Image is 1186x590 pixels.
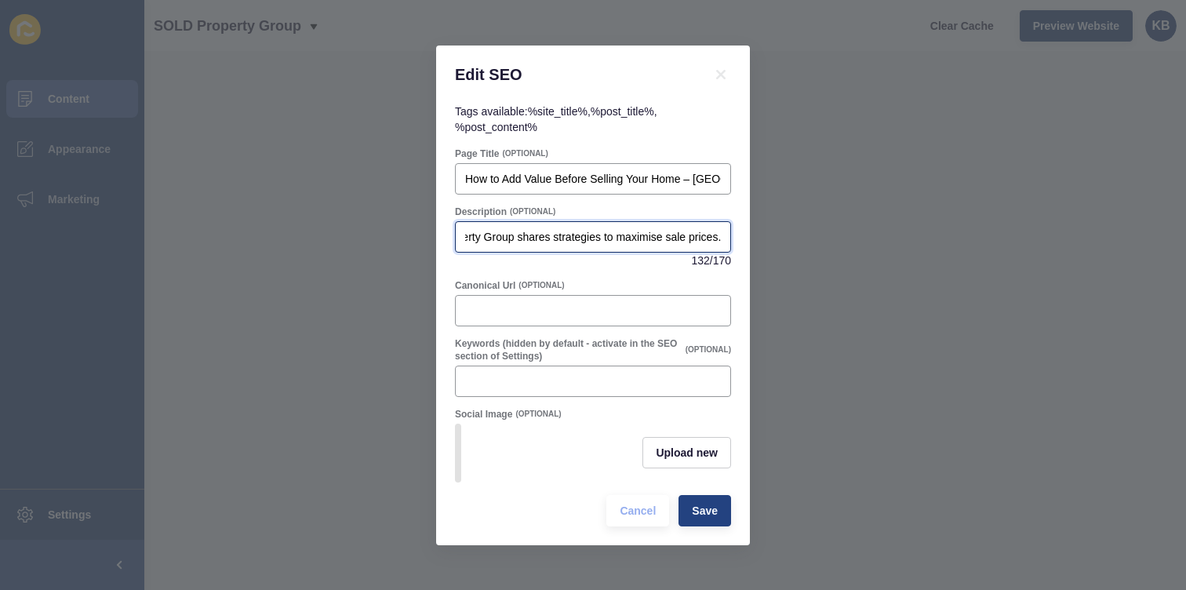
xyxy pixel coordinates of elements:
span: Cancel [620,503,656,519]
button: Upload new [642,437,731,468]
button: Cancel [606,495,669,526]
span: 132 [691,253,709,268]
label: Description [455,206,507,218]
label: Page Title [455,147,499,160]
span: Save [692,503,718,519]
code: %post_content% [455,121,537,133]
span: (OPTIONAL) [518,280,564,291]
label: Canonical Url [455,279,515,292]
span: (OPTIONAL) [510,206,555,217]
span: (OPTIONAL) [502,148,548,159]
label: Social Image [455,408,512,421]
span: (OPTIONAL) [515,409,561,420]
span: Tags available: , , [455,105,657,133]
span: Upload new [656,445,718,461]
span: 170 [713,253,731,268]
h1: Edit SEO [455,64,692,85]
code: %site_title% [528,105,588,118]
label: Keywords (hidden by default - activate in the SEO section of Settings) [455,337,682,362]
code: %post_title% [591,105,654,118]
span: (OPTIONAL) [686,344,731,355]
span: / [710,253,713,268]
button: Save [678,495,731,526]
